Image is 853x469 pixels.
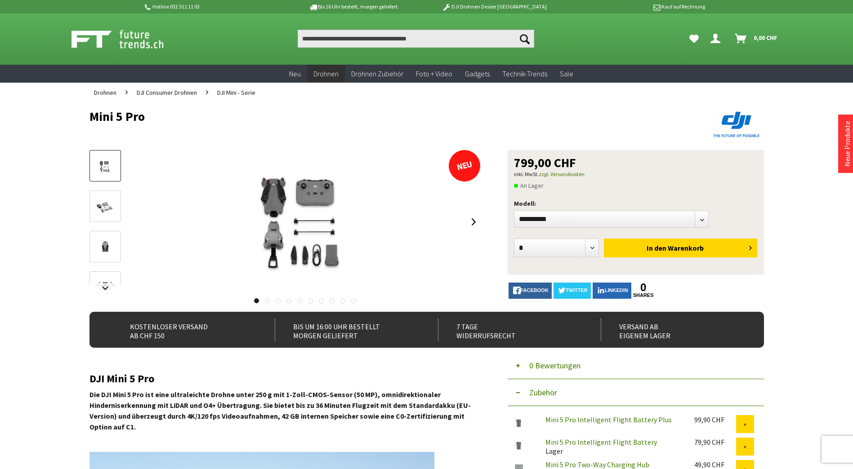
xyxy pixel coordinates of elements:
img: Mini 5 Pro Intelligent Flight Battery Plus [508,415,530,430]
a: Foto + Video [410,65,459,83]
a: Meine Favoriten [685,30,703,48]
a: Technik-Trends [496,65,554,83]
a: Gadgets [459,65,496,83]
a: Warenkorb [731,30,782,48]
strong: Die DJI Mini 5 Pro ist eine ultraleichte Drohne unter 250 g mit 1-Zoll-CMOS-Sensor (50 MP), omnid... [89,390,471,431]
div: Bis um 16:00 Uhr bestellt Morgen geliefert [275,319,418,341]
span: DJI Consumer Drohnen [137,88,197,97]
p: DJI Drohnen Dealer [GEOGRAPHIC_DATA] [424,1,564,12]
div: 99,90 CHF [694,415,736,424]
span: DJI Mini - Serie [217,88,255,97]
img: Mini 5 Pro Intelligent Flight Battery [508,438,530,452]
span: 799,00 CHF [514,156,576,169]
button: Suchen [515,30,534,48]
img: DJI [710,110,764,139]
a: Mini 5 Pro Intelligent Flight Battery [545,438,657,447]
div: 7 Tage Widerrufsrecht [438,319,581,341]
a: twitter [554,283,591,299]
a: zzgl. Versandkosten [539,171,585,177]
span: Sale [560,69,573,78]
a: Dein Konto [707,30,728,48]
p: Kauf auf Rechnung [565,1,705,12]
a: Drohnen Zubehör [345,65,410,83]
button: In den Warenkorb [604,239,757,257]
p: inkl. MwSt. [514,169,758,180]
span: In den [647,243,666,252]
a: Mini 5 Pro Two-Way Charging Hub [545,460,649,469]
a: 0 [633,283,654,292]
a: Drohnen [307,65,345,83]
span: Technik-Trends [502,69,547,78]
span: twitter [566,288,588,293]
div: Kostenloser Versand ab CHF 150 [112,319,255,341]
span: facebook [521,288,549,293]
a: DJI Consumer Drohnen [132,83,201,102]
button: 0 Bewertungen [508,352,764,379]
span: LinkedIn [605,288,628,293]
span: Neu [289,69,301,78]
div: 49,90 CHF [694,460,736,469]
a: DJI Mini - Serie [213,83,260,102]
a: Neue Produkte [843,121,852,167]
span: Drohnen [94,88,116,97]
img: Shop Futuretrends - zur Startseite wechseln [71,28,183,50]
div: Lager [538,438,687,456]
a: Drohnen [89,83,121,102]
a: Mini 5 Pro Intelligent Flight Battery Plus [545,415,672,424]
a: LinkedIn [593,283,631,299]
img: Vorschau: Mini 5 Pro [92,158,118,175]
input: Produkt, Marke, Kategorie, EAN, Artikelnummer… [298,30,534,48]
a: facebook [509,283,552,299]
span: An Lager [514,180,544,191]
p: Bis 16 Uhr bestellt, morgen geliefert. [284,1,424,12]
div: 79,90 CHF [694,438,736,447]
h2: DJI Mini 5 Pro [89,373,481,385]
span: Warenkorb [668,243,704,252]
button: Zubehör [508,379,764,406]
p: Hotline 032 511 11 03 [143,1,284,12]
div: Versand ab eigenem Lager [601,319,744,341]
a: shares [633,292,654,298]
img: Mini 5 Pro [197,150,413,294]
span: Drohnen Zubehör [351,69,403,78]
h1: Mini 5 Pro [89,110,629,123]
span: Foto + Video [416,69,452,78]
a: Sale [554,65,580,83]
a: Neu [283,65,307,83]
span: 0,00 CHF [754,31,777,45]
p: Modell: [514,198,758,209]
span: Drohnen [313,69,339,78]
span: Gadgets [465,69,490,78]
